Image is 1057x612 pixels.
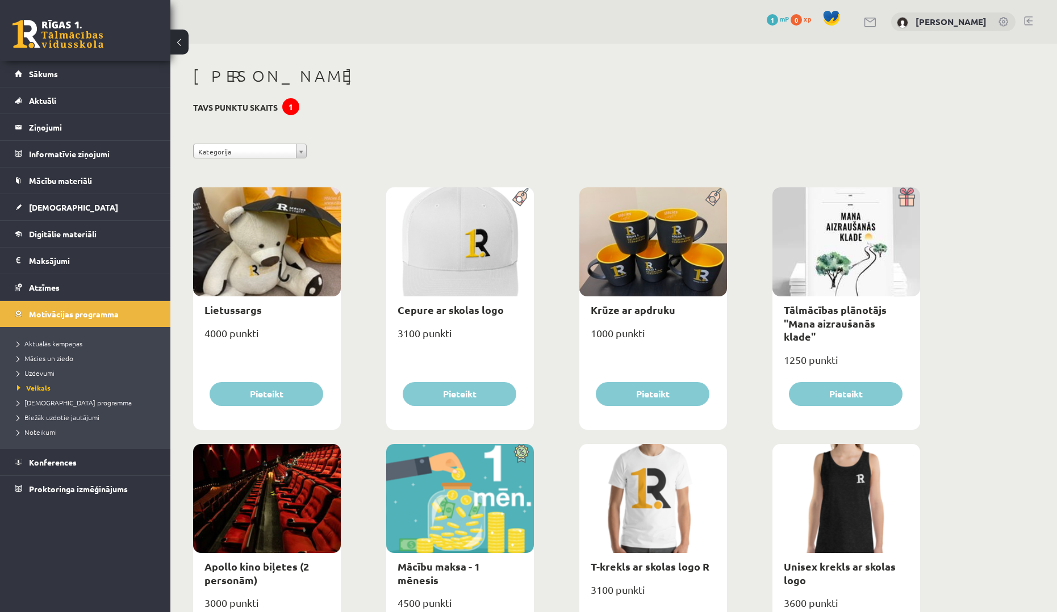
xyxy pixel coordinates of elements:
img: Atlaide [508,444,534,463]
a: Rīgas 1. Tālmācības vidusskola [12,20,103,48]
h1: [PERSON_NAME] [193,66,920,86]
a: Unisex krekls ar skolas logo [784,560,896,586]
span: xp [804,14,811,23]
a: Motivācijas programma [15,301,156,327]
span: Motivācijas programma [29,309,119,319]
span: Konferences [29,457,77,467]
span: Atzīmes [29,282,60,292]
a: Aktuāli [15,87,156,114]
span: Sākums [29,69,58,79]
a: 1 mP [767,14,789,23]
div: 3100 punkti [579,580,727,609]
span: mP [780,14,789,23]
img: Populāra prece [701,187,727,207]
h3: Tavs punktu skaits [193,103,278,112]
a: Mācies un ziedo [17,353,159,363]
a: Mācību materiāli [15,167,156,194]
img: Haralds Buls [897,17,908,28]
span: Kategorija [198,144,291,159]
a: Veikals [17,383,159,393]
a: [PERSON_NAME] [916,16,987,27]
span: Biežāk uzdotie jautājumi [17,413,99,422]
button: Pieteikt [789,382,903,406]
a: Konferences [15,449,156,475]
div: 1250 punkti [772,350,920,379]
a: Kategorija [193,144,307,158]
a: Ziņojumi [15,114,156,140]
a: Biežāk uzdotie jautājumi [17,412,159,422]
a: Cepure ar skolas logo [398,303,504,316]
div: 1000 punkti [579,324,727,352]
a: 0 xp [791,14,817,23]
div: 4000 punkti [193,324,341,352]
span: Uzdevumi [17,368,55,378]
span: Veikals [17,383,51,392]
span: Mācies un ziedo [17,354,73,363]
span: 0 [791,14,802,26]
a: Atzīmes [15,274,156,300]
a: Apollo kino biļetes (2 personām) [204,560,309,586]
a: Krūze ar apdruku [591,303,675,316]
a: Mācību maksa - 1 mēnesis [398,560,480,586]
button: Pieteikt [596,382,709,406]
a: Uzdevumi [17,368,159,378]
span: Digitālie materiāli [29,229,97,239]
a: T-krekls ar skolas logo R [591,560,709,573]
div: 3100 punkti [386,324,534,352]
a: Tālmācības plānotājs "Mana aizraušanās klade" [784,303,887,343]
a: Sākums [15,61,156,87]
span: [DEMOGRAPHIC_DATA] programma [17,398,132,407]
img: Populāra prece [508,187,534,207]
a: Aktuālās kampaņas [17,338,159,349]
span: [DEMOGRAPHIC_DATA] [29,202,118,212]
a: Maksājumi [15,248,156,274]
a: Lietussargs [204,303,262,316]
a: Informatīvie ziņojumi [15,141,156,167]
span: 1 [767,14,778,26]
legend: Ziņojumi [29,114,156,140]
button: Pieteikt [210,382,323,406]
legend: Informatīvie ziņojumi [29,141,156,167]
a: Digitālie materiāli [15,221,156,247]
span: Aktuāli [29,95,56,106]
button: Pieteikt [403,382,516,406]
a: Noteikumi [17,427,159,437]
span: Proktoringa izmēģinājums [29,484,128,494]
div: 1 [282,98,299,115]
a: Proktoringa izmēģinājums [15,476,156,502]
span: Aktuālās kampaņas [17,339,82,348]
img: Dāvana ar pārsteigumu [895,187,920,207]
span: Mācību materiāli [29,175,92,186]
span: Noteikumi [17,427,57,437]
a: [DEMOGRAPHIC_DATA] [15,194,156,220]
legend: Maksājumi [29,248,156,274]
a: [DEMOGRAPHIC_DATA] programma [17,397,159,408]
